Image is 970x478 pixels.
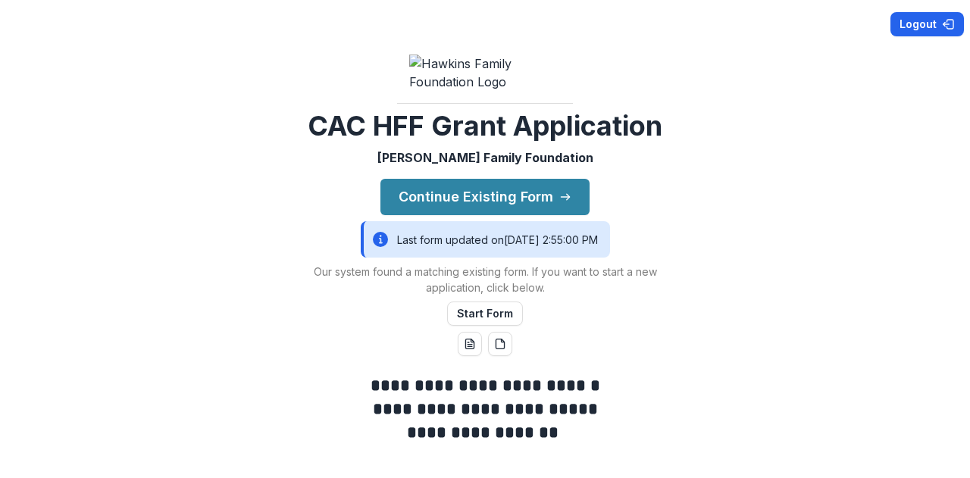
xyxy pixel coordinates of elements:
button: Continue Existing Form [380,179,590,215]
button: pdf-download [488,332,512,356]
h2: CAC HFF Grant Application [308,110,662,142]
img: Hawkins Family Foundation Logo [409,55,561,91]
button: Start Form [447,301,523,326]
p: [PERSON_NAME] Family Foundation [377,148,593,167]
div: Last form updated on [DATE] 2:55:00 PM [361,221,610,258]
button: word-download [458,332,482,356]
p: Our system found a matching existing form. If you want to start a new application, click below. [296,264,674,295]
button: Logout [890,12,964,36]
